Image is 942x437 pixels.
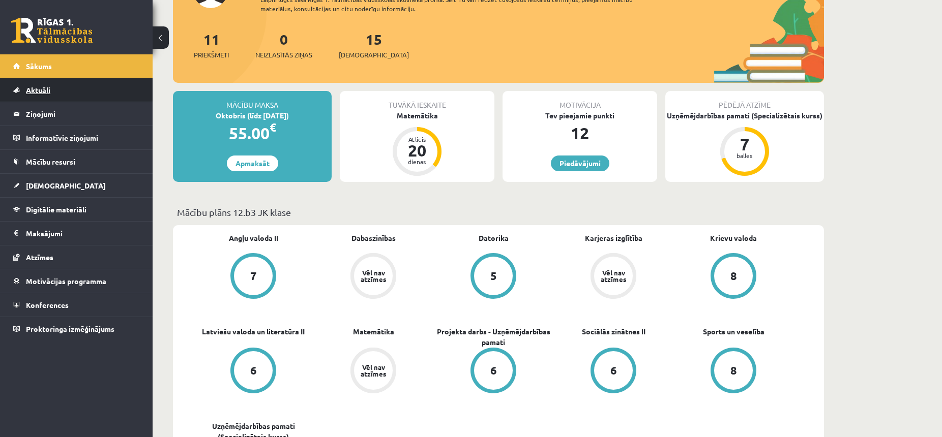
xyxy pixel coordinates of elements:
[13,293,140,317] a: Konferences
[313,348,433,395] a: Vēl nav atzīmes
[433,326,553,348] a: Projekta darbs - Uzņēmējdarbības pamati
[359,269,388,283] div: Vēl nav atzīmes
[673,253,793,301] a: 8
[13,198,140,221] a: Digitālie materiāli
[11,18,93,43] a: Rīgas 1. Tālmācības vidusskola
[177,205,820,219] p: Mācību plāns 12.b3 JK klase
[250,270,257,282] div: 7
[402,142,432,159] div: 20
[665,110,824,177] a: Uzņēmējdarbības pamati (Specializētais kurss) 7 balles
[553,253,673,301] a: Vēl nav atzīmes
[730,365,737,376] div: 8
[26,222,140,245] legend: Maksājumi
[26,276,106,286] span: Motivācijas programma
[673,348,793,395] a: 8
[26,181,106,190] span: [DEMOGRAPHIC_DATA]
[13,78,140,102] a: Aktuāli
[13,174,140,197] a: [DEMOGRAPHIC_DATA]
[402,136,432,142] div: Atlicis
[13,102,140,126] a: Ziņojumi
[353,326,394,337] a: Matemātika
[255,50,312,60] span: Neizlasītās ziņas
[26,85,50,95] span: Aktuāli
[553,348,673,395] a: 6
[173,110,332,121] div: Oktobris (līdz [DATE])
[340,110,494,121] div: Matemātika
[490,270,497,282] div: 5
[13,54,140,78] a: Sākums
[255,30,312,60] a: 0Neizlasītās ziņas
[665,110,824,121] div: Uzņēmējdarbības pamati (Specializētais kurss)
[729,152,760,159] div: balles
[402,159,432,165] div: dienas
[173,91,332,110] div: Mācību maksa
[13,222,140,245] a: Maksājumi
[26,102,140,126] legend: Ziņojumi
[26,157,75,166] span: Mācību resursi
[503,121,657,145] div: 12
[340,110,494,177] a: Matemātika Atlicis 20 dienas
[433,348,553,395] a: 6
[194,50,229,60] span: Priekšmeti
[193,348,313,395] a: 6
[729,136,760,152] div: 7
[503,91,657,110] div: Motivācija
[582,326,645,337] a: Sociālās zinātnes II
[490,365,497,376] div: 6
[26,205,86,214] span: Digitālie materiāli
[339,30,409,60] a: 15[DEMOGRAPHIC_DATA]
[503,110,657,121] div: Tev pieejamie punkti
[13,150,140,173] a: Mācību resursi
[313,253,433,301] a: Vēl nav atzīmes
[710,233,757,243] a: Krievu valoda
[26,126,140,149] legend: Informatīvie ziņojumi
[13,317,140,340] a: Proktoringa izmēģinājums
[479,233,509,243] a: Datorika
[229,233,278,243] a: Angļu valoda II
[26,300,69,309] span: Konferences
[599,269,628,283] div: Vēl nav atzīmes
[202,326,305,337] a: Latviešu valoda un literatūra II
[351,233,396,243] a: Dabaszinības
[13,245,140,269] a: Atzīmes
[26,253,53,262] span: Atzīmes
[585,233,642,243] a: Karjeras izglītība
[13,269,140,293] a: Motivācijas programma
[340,91,494,110] div: Tuvākā ieskaite
[551,155,609,171] a: Piedāvājumi
[433,253,553,301] a: 5
[227,155,278,171] a: Apmaksāt
[250,365,257,376] div: 6
[339,50,409,60] span: [DEMOGRAPHIC_DATA]
[610,365,617,376] div: 6
[703,326,764,337] a: Sports un veselība
[26,324,114,333] span: Proktoringa izmēģinājums
[194,30,229,60] a: 11Priekšmeti
[193,253,313,301] a: 7
[26,61,52,71] span: Sākums
[270,120,276,135] span: €
[173,121,332,145] div: 55.00
[730,270,737,282] div: 8
[665,91,824,110] div: Pēdējā atzīme
[13,126,140,149] a: Informatīvie ziņojumi
[359,364,388,377] div: Vēl nav atzīmes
